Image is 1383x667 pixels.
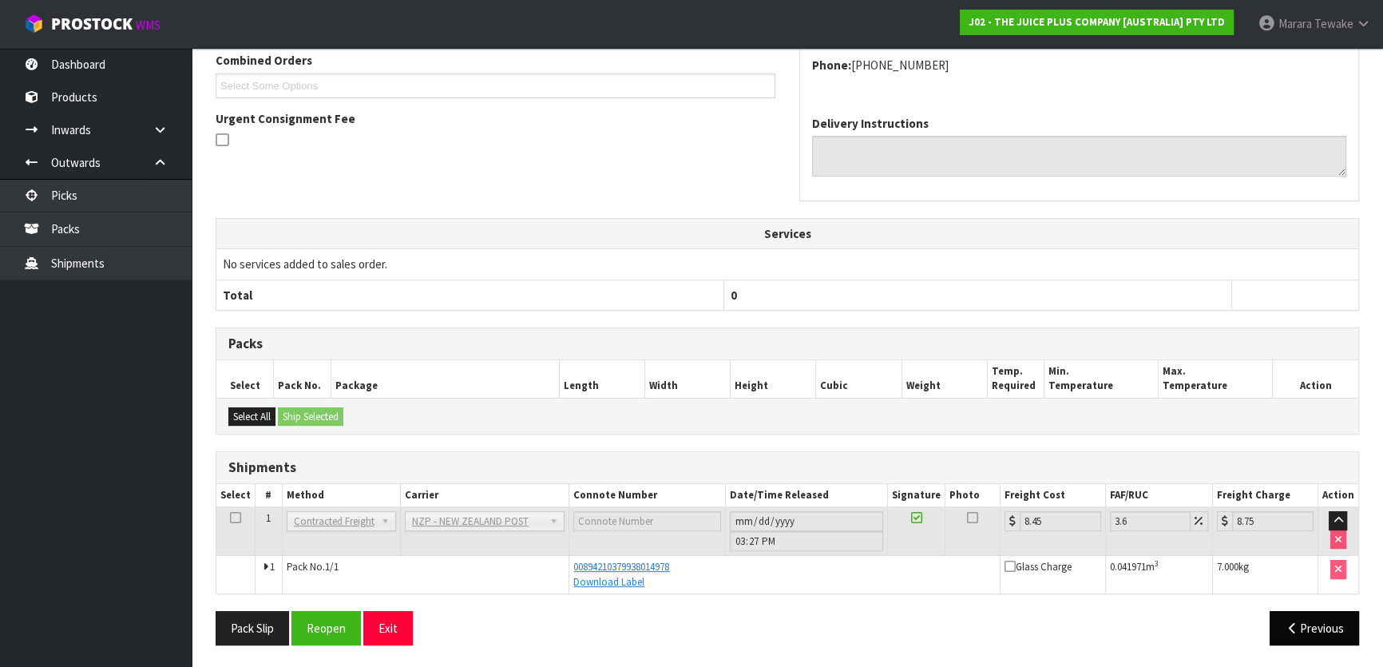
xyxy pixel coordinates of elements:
[228,460,1346,475] h3: Shipments
[1020,511,1101,531] input: Freight Cost
[136,18,160,33] small: WMS
[1314,16,1353,31] span: Tewake
[1232,511,1314,531] input: Freight Charge
[331,360,559,398] th: Package
[902,360,987,398] th: Weight
[400,484,569,507] th: Carrier
[294,512,374,531] span: Contracted Freight
[1005,560,1072,574] span: Glass Charge
[1159,360,1273,398] th: Max. Temperature
[216,249,1358,280] td: No services added to sales order.
[1217,560,1238,574] span: 7.000
[644,360,730,398] th: Width
[1273,360,1358,398] th: Action
[559,360,644,398] th: Length
[1044,360,1159,398] th: Min. Temperature
[228,336,1346,351] h3: Packs
[216,484,256,507] th: Select
[1318,484,1358,507] th: Action
[1110,511,1191,531] input: Freight Adjustment
[573,560,669,574] a: 00894210379938014978
[363,611,413,645] button: Exit
[945,484,1001,507] th: Photo
[960,10,1234,35] a: J02 - THE JUICE PLUS COMPANY [AUSTRALIA] PTY LTD
[725,484,888,507] th: Date/Time Released
[1270,611,1359,645] button: Previous
[1000,484,1105,507] th: Freight Cost
[278,407,343,427] button: Ship Selected
[325,560,339,574] span: 1/1
[731,360,816,398] th: Height
[1105,484,1212,507] th: FAF/RUC
[266,511,271,525] span: 1
[816,360,902,398] th: Cubic
[573,575,644,589] a: Download Label
[812,115,929,132] label: Delivery Instructions
[569,484,725,507] th: Connote Number
[1212,556,1318,594] td: kg
[216,360,274,398] th: Select
[1105,556,1212,594] td: m
[228,407,275,427] button: Select All
[987,360,1044,398] th: Temp. Required
[1278,16,1312,31] span: Marara
[282,484,400,507] th: Method
[412,512,544,531] span: NZP - NEW ZEALAND POST
[812,57,1346,73] address: [PHONE_NUMBER]
[24,14,44,34] img: cube-alt.png
[812,58,851,73] strong: phone
[731,288,737,303] span: 0
[291,611,361,645] button: Reopen
[969,15,1225,29] strong: J02 - THE JUICE PLUS COMPANY [AUSTRALIA] PTY LTD
[256,484,283,507] th: #
[888,484,945,507] th: Signature
[1212,484,1318,507] th: Freight Charge
[216,52,312,69] label: Combined Orders
[216,219,1358,249] th: Services
[216,280,724,310] th: Total
[216,110,355,127] label: Urgent Consignment Fee
[1110,560,1146,574] span: 0.041971
[573,511,720,531] input: Connote Number
[51,14,133,34] span: ProStock
[274,360,331,398] th: Pack No.
[282,556,569,594] td: Pack No.
[270,560,275,574] span: 1
[1155,558,1159,569] sup: 3
[216,611,289,645] button: Pack Slip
